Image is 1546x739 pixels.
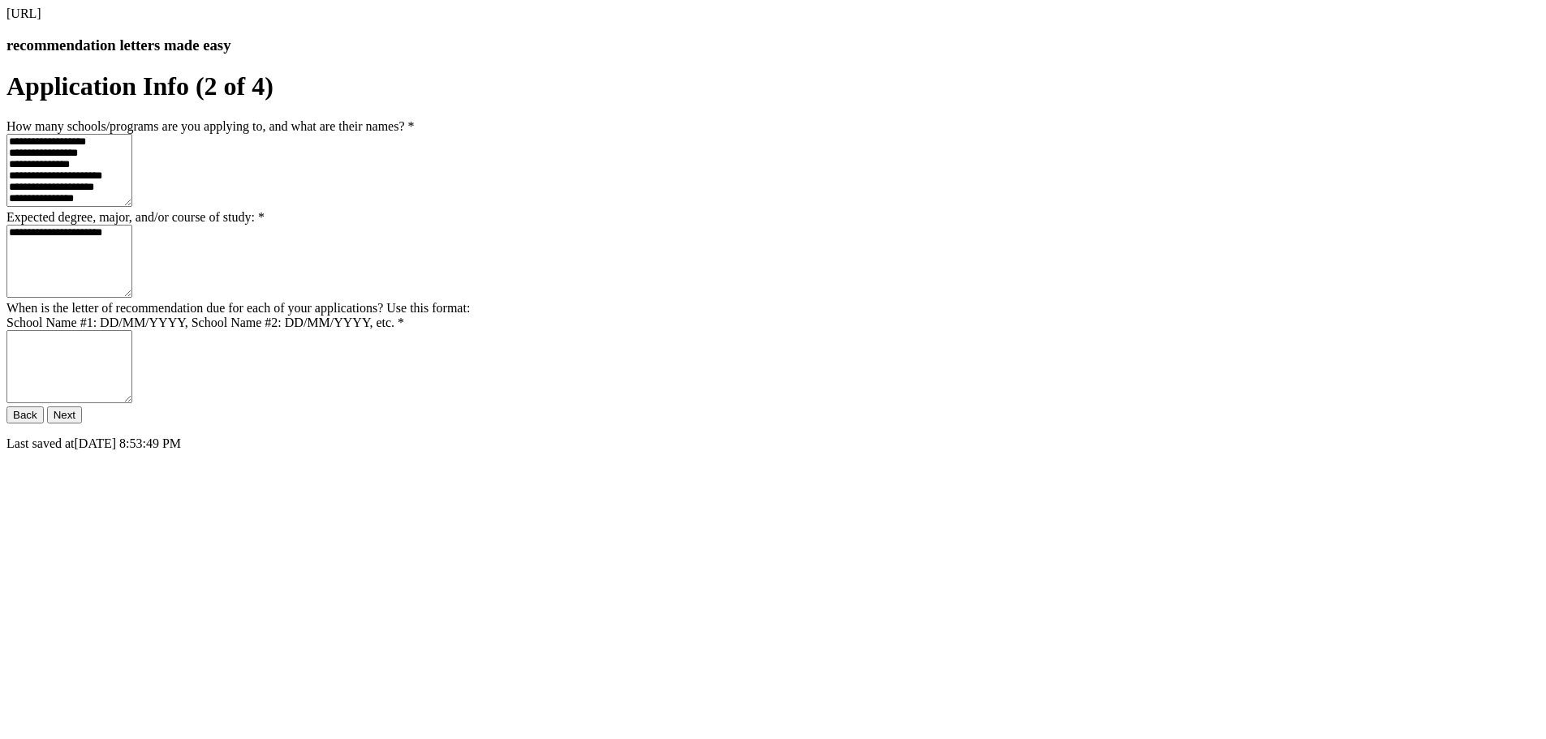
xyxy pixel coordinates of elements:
p: Last saved at [DATE] 8:53:49 PM [6,436,1540,451]
button: Back [6,406,44,423]
h3: recommendation letters made easy [6,37,1540,54]
label: Expected degree, major, and/or course of study: [6,210,265,224]
h1: Application Info (2 of 4) [6,71,1540,101]
label: When is the letter of recommendation due for each of your applications? Use this format: School N... [6,301,470,329]
span: [URL] [6,6,41,20]
button: Next [47,406,82,423]
label: How many schools/programs are you applying to, and what are their names? [6,119,415,133]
